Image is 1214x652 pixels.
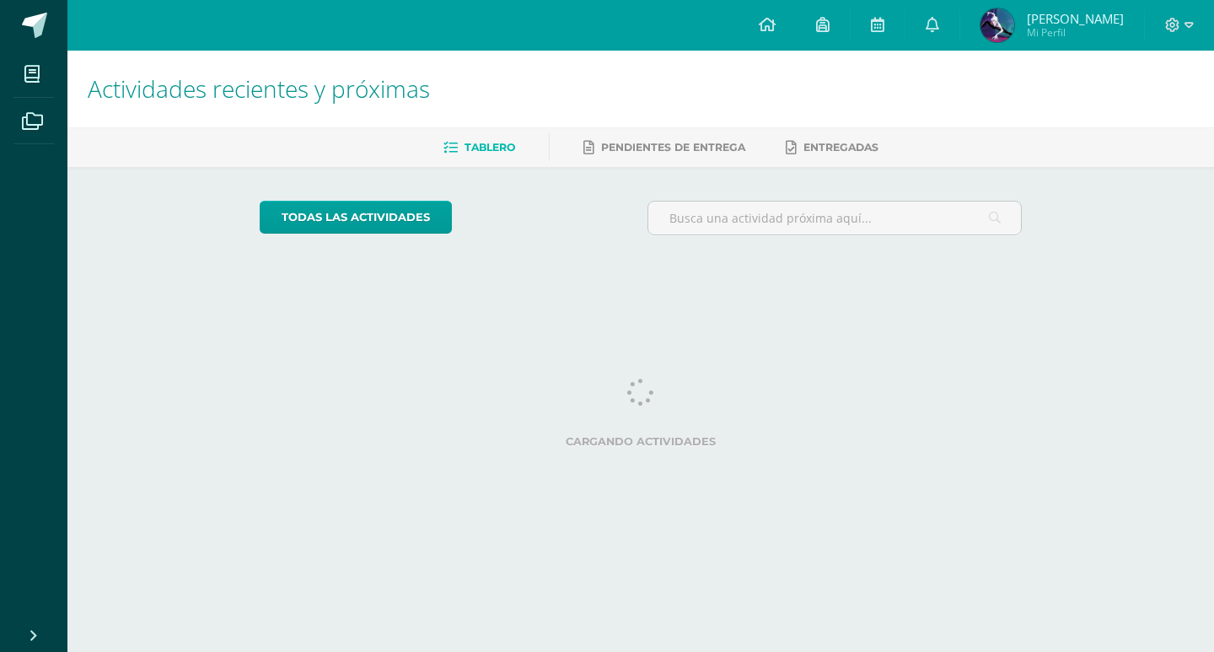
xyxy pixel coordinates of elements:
[583,134,745,161] a: Pendientes de entrega
[465,141,515,154] span: Tablero
[648,202,1022,234] input: Busca una actividad próxima aquí...
[260,201,452,234] a: todas las Actividades
[803,141,878,154] span: Entregadas
[443,134,515,161] a: Tablero
[786,134,878,161] a: Entregadas
[1027,10,1124,27] span: [PERSON_NAME]
[1027,25,1124,40] span: Mi Perfil
[88,73,430,105] span: Actividades recientes y próximas
[980,8,1014,42] img: 275db963508f5c90b83d19d8e2f96d7d.png
[601,141,745,154] span: Pendientes de entrega
[260,435,1023,448] label: Cargando actividades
